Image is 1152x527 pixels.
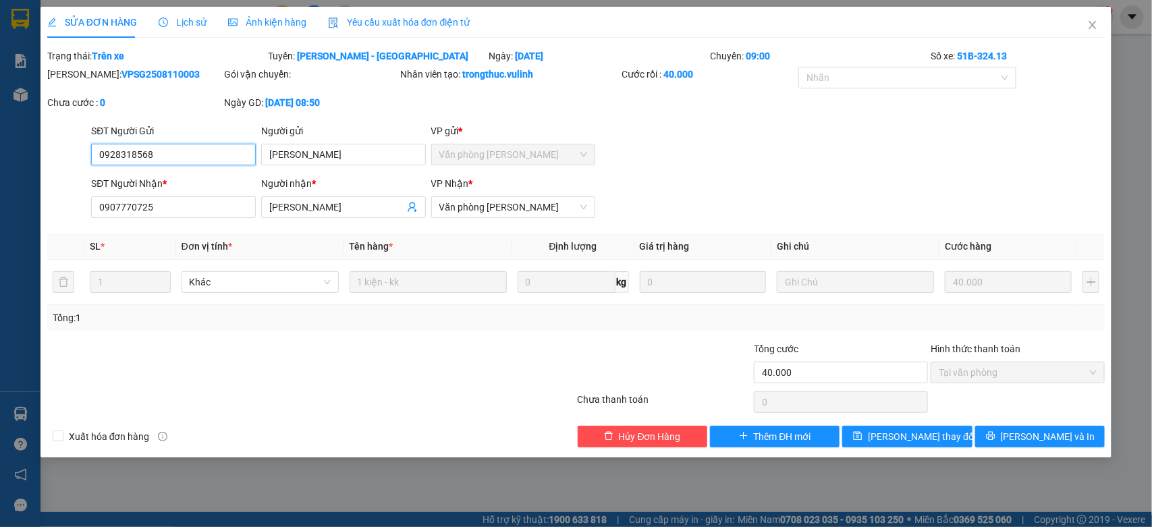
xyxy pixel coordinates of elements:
label: Hình thức thanh toán [931,343,1020,354]
input: 0 [640,271,767,293]
button: printer[PERSON_NAME] và In [975,426,1105,447]
span: VP Nhận [431,178,469,189]
span: Tại văn phòng [939,362,1097,383]
span: plus [739,431,748,442]
span: Văn phòng Cao Thắng [439,144,588,165]
div: VP gửi [431,123,596,138]
input: 0 [945,271,1072,293]
div: Tổng: 1 [53,310,445,325]
span: Định lượng [549,241,597,252]
span: Yêu cầu xuất hóa đơn điện tử [328,17,470,28]
span: [PERSON_NAME] thay đổi [868,429,976,444]
div: SĐT Người Nhận [91,176,256,191]
span: save [853,431,862,442]
span: delete [604,431,613,442]
span: Thêm ĐH mới [754,429,811,444]
button: plusThêm ĐH mới [710,426,840,447]
span: Hủy Đơn Hàng [619,429,681,444]
div: Gói vận chuyển: [224,67,398,82]
b: trongthuc.vulinh [463,69,534,80]
div: Chuyến: [709,49,929,63]
span: edit [47,18,57,27]
span: Xuất hóa đơn hàng [63,429,155,444]
span: printer [986,431,995,442]
span: Ảnh kiện hàng [228,17,306,28]
span: picture [228,18,238,27]
div: [PERSON_NAME]: [47,67,221,82]
button: plus [1082,271,1099,293]
b: VPSG2508110003 [121,69,200,80]
button: Close [1074,7,1112,45]
span: Đơn vị tính [182,241,232,252]
span: SỬA ĐƠN HÀNG [47,17,137,28]
span: close [1087,20,1098,30]
div: Trạng thái: [46,49,267,63]
div: SĐT Người Gửi [91,123,256,138]
input: Ghi Chú [777,271,934,293]
span: Văn phòng Vũ Linh [439,197,588,217]
img: icon [328,18,339,28]
span: [PERSON_NAME] và In [1001,429,1095,444]
div: Chưa cước : [47,95,221,110]
div: Người nhận [261,176,426,191]
span: Tổng cước [754,343,798,354]
span: clock-circle [159,18,168,27]
button: delete [53,271,74,293]
b: 40.000 [663,69,693,80]
span: info-circle [158,432,167,441]
b: Trên xe [92,51,124,61]
div: Số xe: [929,49,1106,63]
button: deleteHủy Đơn Hàng [578,426,707,447]
span: SL [90,241,101,252]
span: user-add [407,202,418,213]
div: Ngày: [488,49,709,63]
span: kg [615,271,629,293]
div: Chưa thanh toán [576,392,753,416]
div: Người gửi [261,123,426,138]
div: Cước rồi : [622,67,796,82]
div: Ngày GD: [224,95,398,110]
b: [PERSON_NAME] - [GEOGRAPHIC_DATA] [297,51,468,61]
span: Tên hàng [350,241,393,252]
b: 09:00 [746,51,770,61]
div: Tuyến: [267,49,487,63]
div: Nhân viên tạo: [401,67,619,82]
span: Giá trị hàng [640,241,690,252]
button: save[PERSON_NAME] thay đổi [842,426,972,447]
span: Cước hàng [945,241,991,252]
span: Lịch sử [159,17,207,28]
b: [DATE] 08:50 [265,97,320,108]
span: Khác [190,272,331,292]
b: [DATE] [516,51,544,61]
b: 0 [100,97,105,108]
b: 51B-324.13 [957,51,1007,61]
input: VD: Bàn, Ghế [350,271,507,293]
th: Ghi chú [771,233,939,260]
